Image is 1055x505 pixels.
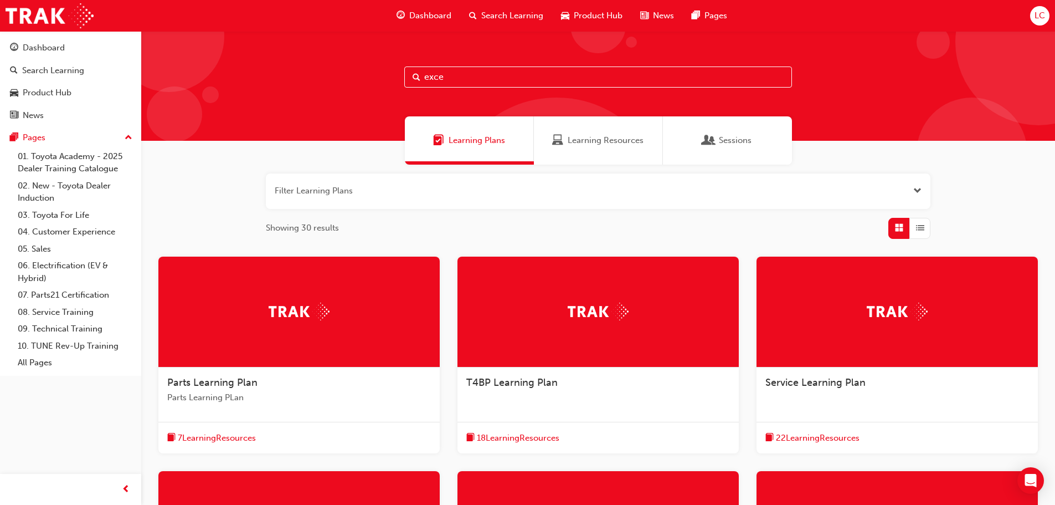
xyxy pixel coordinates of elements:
[23,42,65,54] div: Dashboard
[1030,6,1049,25] button: LC
[653,9,674,22] span: News
[125,131,132,145] span: up-icon
[6,3,94,28] img: Trak
[388,4,460,27] a: guage-iconDashboard
[466,431,559,445] button: book-icon18LearningResources
[10,66,18,76] span: search-icon
[22,64,84,77] div: Search Learning
[895,222,903,234] span: Grid
[13,338,137,355] a: 10. TUNE Rev-Up Training
[10,133,18,143] span: pages-icon
[704,9,727,22] span: Pages
[167,391,431,404] span: Parts Learning PLan
[466,431,475,445] span: book-icon
[756,257,1038,454] a: TrakService Learning Planbook-icon22LearningResources
[167,431,176,445] span: book-icon
[397,9,405,23] span: guage-icon
[913,185,922,197] button: Open the filter
[13,241,137,258] a: 05. Sales
[765,376,866,389] span: Service Learning Plan
[4,105,137,126] a: News
[4,83,137,103] a: Product Hub
[13,257,137,287] a: 06. Electrification (EV & Hybrid)
[158,257,440,454] a: TrakParts Learning PlanParts Learning PLanbook-icon7LearningResources
[574,9,622,22] span: Product Hub
[640,9,649,23] span: news-icon
[1035,9,1045,22] span: LC
[122,483,130,497] span: prev-icon
[4,60,137,81] a: Search Learning
[4,127,137,148] button: Pages
[13,354,137,371] a: All Pages
[561,9,569,23] span: car-icon
[469,9,477,23] span: search-icon
[409,9,451,22] span: Dashboard
[703,134,714,147] span: Sessions
[266,222,339,234] span: Showing 30 results
[719,134,752,147] span: Sessions
[10,43,18,53] span: guage-icon
[413,71,420,84] span: Search
[13,304,137,321] a: 08. Service Training
[178,432,256,445] span: 7 Learning Resources
[405,116,534,165] a: Learning PlansLearning Plans
[457,257,739,454] a: TrakT4BP Learning Planbook-icon18LearningResources
[776,432,860,445] span: 22 Learning Resources
[631,4,683,27] a: news-iconNews
[433,134,444,147] span: Learning Plans
[765,431,860,445] button: book-icon22LearningResources
[4,38,137,58] a: Dashboard
[13,320,137,338] a: 09. Technical Training
[167,431,256,445] button: book-icon7LearningResources
[466,376,558,389] span: T4BP Learning Plan
[867,303,928,320] img: Trak
[23,109,44,122] div: News
[10,111,18,121] span: news-icon
[460,4,552,27] a: search-iconSearch Learning
[10,88,18,98] span: car-icon
[534,116,663,165] a: Learning ResourcesLearning Resources
[404,67,792,88] input: Search...
[449,134,505,147] span: Learning Plans
[568,303,629,320] img: Trak
[1017,467,1044,494] div: Open Intercom Messenger
[4,35,137,127] button: DashboardSearch LearningProduct HubNews
[269,303,330,320] img: Trak
[13,177,137,207] a: 02. New - Toyota Dealer Induction
[692,9,700,23] span: pages-icon
[568,134,644,147] span: Learning Resources
[13,207,137,224] a: 03. Toyota For Life
[23,131,45,144] div: Pages
[13,148,137,177] a: 01. Toyota Academy - 2025 Dealer Training Catalogue
[23,86,71,99] div: Product Hub
[481,9,543,22] span: Search Learning
[765,431,774,445] span: book-icon
[13,223,137,241] a: 04. Customer Experience
[663,116,792,165] a: SessionsSessions
[683,4,736,27] a: pages-iconPages
[477,432,559,445] span: 18 Learning Resources
[552,134,563,147] span: Learning Resources
[167,376,258,389] span: Parts Learning Plan
[13,287,137,304] a: 07. Parts21 Certification
[916,222,924,234] span: List
[552,4,631,27] a: car-iconProduct Hub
